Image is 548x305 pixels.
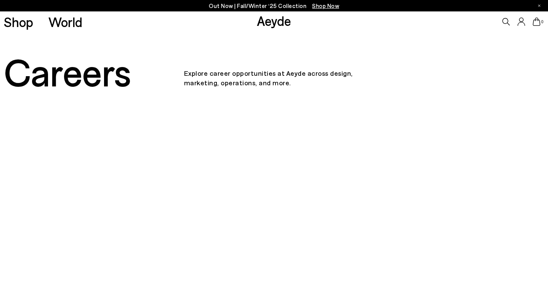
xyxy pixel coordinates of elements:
span: 0 [540,20,544,24]
p: Explore career opportunities at Aeyde across design, marketing, operations, and more. [184,55,364,88]
a: Aeyde [257,13,291,29]
span: Navigate to /collections/new-in [312,2,339,9]
p: Out Now | Fall/Winter ‘25 Collection [209,1,339,11]
a: World [48,15,82,29]
a: Shop [4,15,33,29]
div: Careers [4,50,184,92]
a: 0 [533,18,540,26]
